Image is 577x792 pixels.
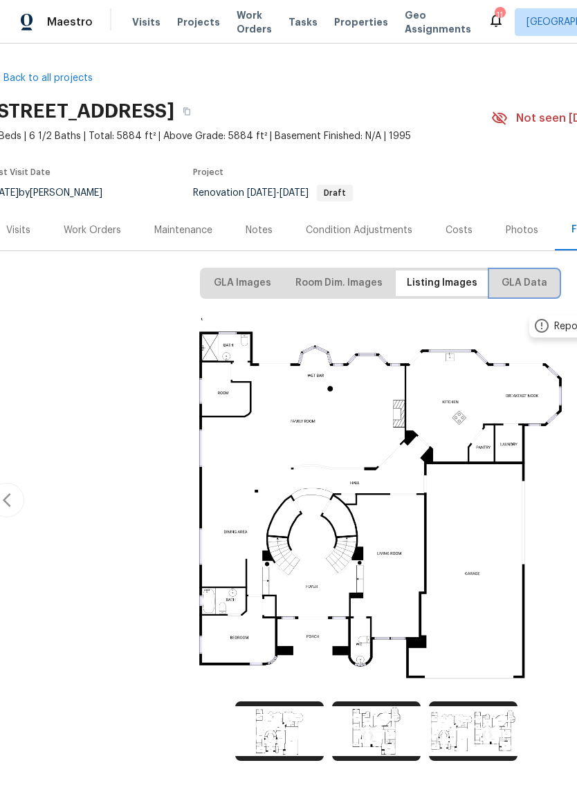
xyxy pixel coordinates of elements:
span: Tasks [288,17,318,27]
span: [DATE] [280,188,309,198]
span: Projects [177,15,220,29]
span: Work Orders [237,8,272,36]
div: Visits [6,223,30,237]
span: Project [193,168,223,176]
span: GLA Images [214,275,271,292]
div: Work Orders [64,223,121,237]
button: Listing Images [396,270,488,296]
span: Draft [318,189,351,197]
div: Notes [246,223,273,237]
img: https://cabinet-assets.s3.amazonaws.com/production/storage/813484de-fd45-4b08-990a-0f95517086c8.p... [235,701,324,761]
div: Maintenance [154,223,212,237]
img: https://cabinet-assets.s3.amazonaws.com/production/storage/1d0154a1-2f8f-46e8-8a49-383caea0069b.p... [429,701,518,761]
span: Listing Images [407,275,477,292]
span: Room Dim. Images [295,275,383,292]
div: Photos [506,223,538,237]
span: GLA Data [502,275,547,292]
span: - [247,188,309,198]
span: Renovation [193,188,353,198]
img: https://cabinet-assets.s3.amazonaws.com/production/storage/9d4f95e5-5662-4036-baa3-3b777f28ba57.p... [332,701,421,761]
button: GLA Images [203,270,282,296]
div: Costs [446,223,473,237]
button: Copy Address [174,99,199,124]
div: 11 [495,8,504,22]
button: Room Dim. Images [284,270,394,296]
span: Visits [132,15,161,29]
button: GLA Data [491,270,558,296]
div: Condition Adjustments [306,223,412,237]
span: Geo Assignments [405,8,471,36]
span: [DATE] [247,188,276,198]
span: Properties [334,15,388,29]
span: Maestro [47,15,93,29]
